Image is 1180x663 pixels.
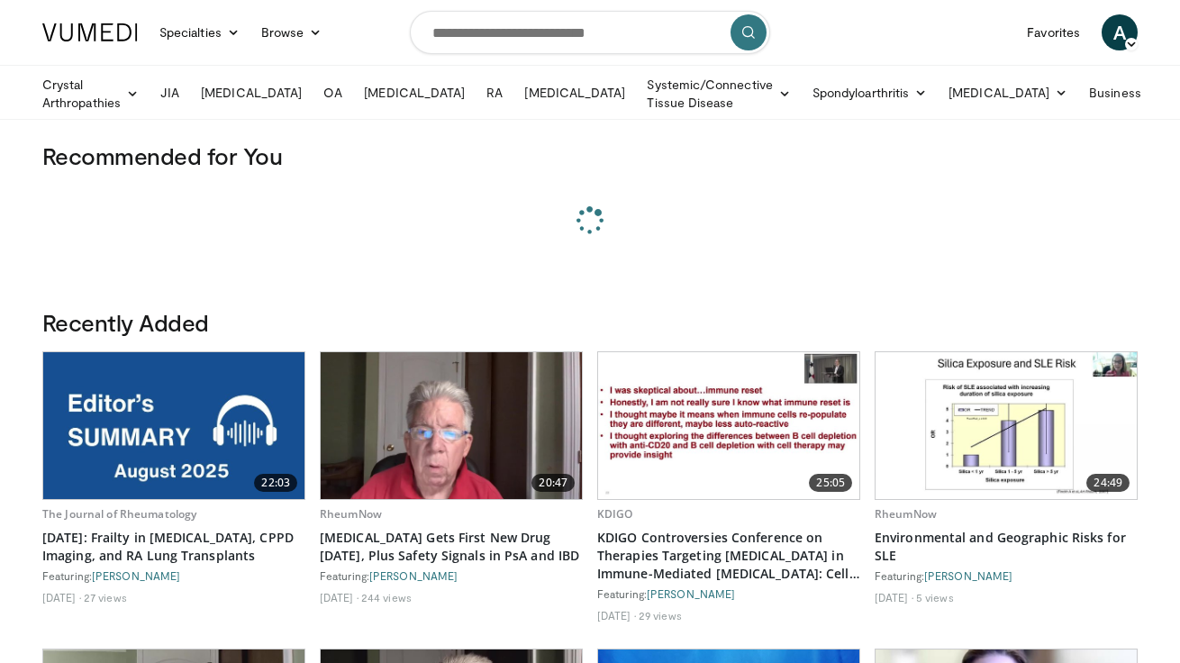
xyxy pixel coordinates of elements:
a: [MEDICAL_DATA] [938,75,1078,111]
a: [MEDICAL_DATA] [513,75,636,111]
a: [DATE]: Frailty in [MEDICAL_DATA], CPPD Imaging, and RA Lung Transplants [42,529,305,565]
li: [DATE] [597,608,636,622]
a: [MEDICAL_DATA] Gets First New Drug [DATE], Plus Safety Signals in PsA and IBD [320,529,583,565]
a: Crystal Arthropathies [32,76,150,112]
a: Systemic/Connective Tissue Disease [636,76,801,112]
a: 20:47 [321,352,582,499]
a: Browse [250,14,333,50]
span: 25:05 [809,474,852,492]
li: 27 views [84,590,127,604]
a: [MEDICAL_DATA] [190,75,313,111]
li: [DATE] [42,590,81,604]
a: [PERSON_NAME] [647,587,735,600]
a: Business [1078,75,1170,111]
img: VuMedi Logo [42,23,138,41]
input: Search topics, interventions [410,11,770,54]
a: [PERSON_NAME] [369,569,458,582]
a: Specialties [149,14,250,50]
a: RheumNow [875,506,937,522]
a: A [1102,14,1138,50]
a: [MEDICAL_DATA] [353,75,476,111]
a: KDIGO Controversies Conference on Therapies Targeting [MEDICAL_DATA] in Immune-Mediated [MEDICAL_... [597,529,860,583]
li: 5 views [916,590,954,604]
span: 24:49 [1086,474,1130,492]
a: Environmental and Geographic Risks for SLE [875,529,1138,565]
li: [DATE] [320,590,359,604]
a: KDIGO [597,506,633,522]
a: RheumNow [320,506,382,522]
span: 22:03 [254,474,297,492]
img: e1570d45-8738-4dcf-a9c4-25ddbbaca5da.620x360_q85_upscale.jpg [876,352,1137,499]
div: Featuring: [42,568,305,583]
li: [DATE] [875,590,913,604]
a: The Journal of Rheumatology [42,506,196,522]
a: 25:05 [598,352,859,499]
li: 244 views [361,590,412,604]
li: 29 views [639,608,682,622]
span: 20:47 [531,474,575,492]
h3: Recommended for You [42,141,1138,170]
a: 24:49 [876,352,1137,499]
div: Featuring: [597,586,860,601]
img: 2bd6a877-8d39-4906-9aeb-268a9ae4a322.620x360_q85_upscale.jpg [43,352,304,499]
a: Spondyloarthritis [802,75,938,111]
div: Featuring: [320,568,583,583]
div: Featuring: [875,568,1138,583]
a: Favorites [1016,14,1091,50]
a: RA [476,75,513,111]
a: [PERSON_NAME] [924,569,1012,582]
a: JIA [150,75,190,111]
h3: Recently Added [42,308,1138,337]
a: OA [313,75,353,111]
img: 67e6b858-872f-40c9-890a-b4902d62978b.620x360_q85_upscale.jpg [598,352,859,499]
img: a56aff43-364c-446d-b5cd-0422e68ce06d.620x360_q85_upscale.jpg [321,352,582,499]
a: 22:03 [43,352,304,499]
a: [PERSON_NAME] [92,569,180,582]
